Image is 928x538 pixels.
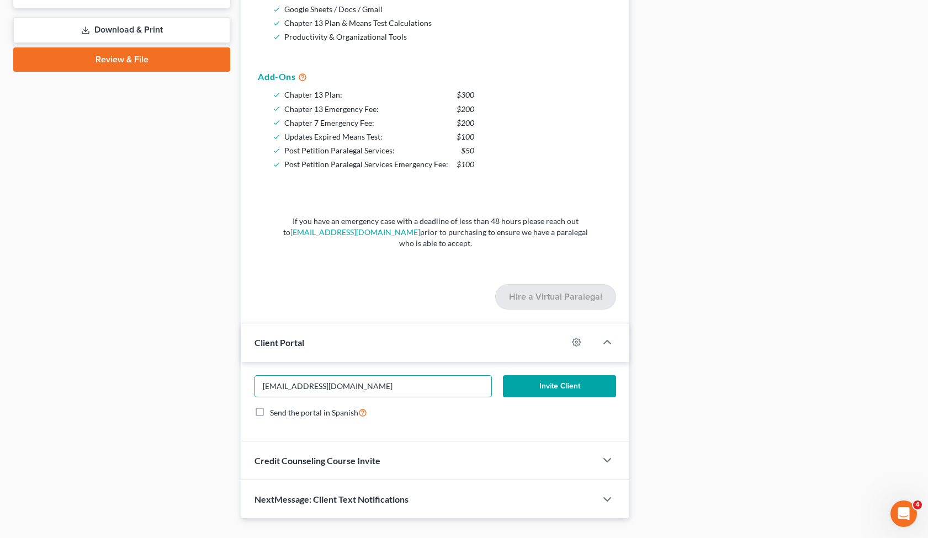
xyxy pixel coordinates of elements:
p: If you have an emergency case with a deadline of less than 48 hours please reach out to prior to ... [275,216,595,249]
a: Review & File [13,47,230,72]
span: $100 [457,130,474,143]
span: $200 [457,102,474,116]
a: Download & Print [13,17,230,43]
span: Updates Expired Means Test: [284,132,383,141]
span: Chapter 13 Emergency Fee: [284,104,379,114]
button: Hire a Virtual Paralegal [495,284,616,310]
li: Google Sheets / Docs / Gmail [284,2,608,16]
span: 4 [913,500,922,509]
span: NextMessage: Client Text Notifications [254,494,409,504]
span: $200 [457,116,474,130]
a: [EMAIL_ADDRESS][DOMAIN_NAME] [290,227,420,237]
iframe: Intercom live chat [890,500,917,527]
span: $50 [461,143,474,157]
li: Chapter 13 Plan & Means Test Calculations [284,16,608,30]
li: Productivity & Organizational Tools [284,30,608,44]
input: Enter email [255,376,491,397]
span: $100 [457,157,474,171]
span: Client Portal [254,337,304,348]
h5: Add-Ons [258,70,613,83]
span: Chapter 7 Emergency Fee: [284,118,374,127]
span: $300 [457,88,474,102]
span: Post Petition Paralegal Services Emergency Fee: [284,159,448,169]
span: Credit Counseling Course Invite [254,455,380,466]
span: Send the portal in Spanish [270,408,358,417]
span: Chapter 13 Plan: [284,90,342,99]
button: Invite Client [503,375,616,397]
span: Post Petition Paralegal Services: [284,146,395,155]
